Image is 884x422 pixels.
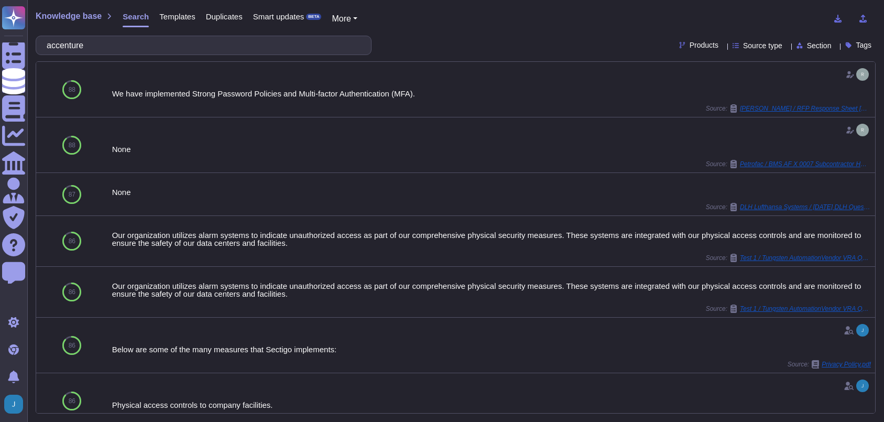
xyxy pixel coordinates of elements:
span: Test 1 / Tungsten AutomationVendor VRA Questionnaire General [740,306,871,312]
input: Search a question or template... [41,36,361,55]
img: user [856,124,869,136]
img: user [856,380,869,392]
span: 86 [69,289,75,295]
span: Source: [706,203,871,211]
span: Knowledge base [36,12,102,20]
span: Tags [856,41,871,49]
span: Test 1 / Tungsten AutomationVendor VRA Questionnaire General [740,255,871,261]
span: Source: [788,360,871,369]
button: More [332,13,357,25]
span: 88 [69,86,75,93]
div: None [112,145,871,153]
span: Search [123,13,149,20]
span: Products [690,41,718,49]
span: Smart updates [253,13,304,20]
div: BETA [306,14,321,20]
div: Our organization utilizes alarm systems to indicate unauthorized access as part of our comprehens... [112,282,871,298]
span: Petrofac / BMS AF X 0007 Subcontractor HSE and Q Questionnaire rev16 [740,161,871,167]
div: Our organization utilizes alarm systems to indicate unauthorized access as part of our comprehens... [112,231,871,247]
span: 88 [69,142,75,148]
span: 86 [69,342,75,349]
img: user [856,68,869,81]
span: Source: [706,254,871,262]
div: Physical access controls to company facilities. [112,401,871,409]
span: Source: [706,104,871,113]
img: user [856,324,869,337]
span: Duplicates [206,13,243,20]
span: 87 [69,191,75,198]
button: user [2,393,30,416]
span: 86 [69,398,75,404]
span: Templates [159,13,195,20]
span: DLH Lufthansa Systems / [DATE] DLH Question [740,204,871,210]
div: Below are some of the many measures that Sectigo implements: [112,345,871,353]
div: We have implemented Strong Password Policies and Multi-factor Authentication (MFA). [112,90,871,98]
span: Source type [743,42,782,49]
span: Privacy Policy.pdf [822,361,871,367]
span: 86 [69,238,75,244]
span: More [332,14,351,23]
span: Section [807,42,832,49]
div: None [112,188,871,196]
span: Source: [706,305,871,313]
img: user [4,395,23,414]
span: Source: [706,160,871,168]
span: [PERSON_NAME] / RFP Response Sheet [PERSON_NAME] Copy [740,105,871,112]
